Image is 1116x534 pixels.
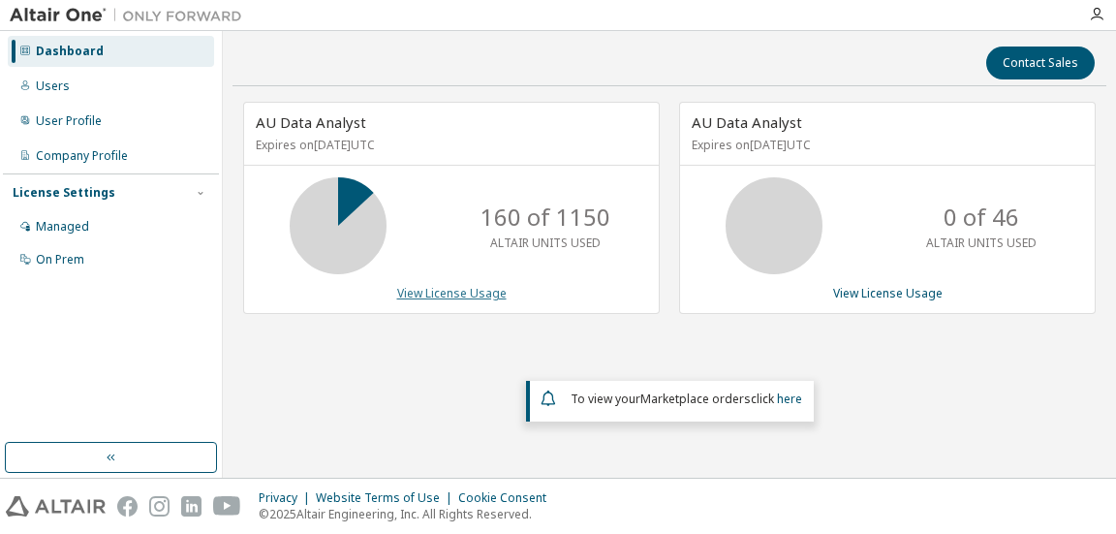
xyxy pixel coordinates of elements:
img: altair_logo.svg [6,496,106,517]
img: facebook.svg [117,496,138,517]
em: Marketplace orders [640,391,751,407]
div: On Prem [36,252,84,267]
div: License Settings [13,185,115,201]
div: Dashboard [36,44,104,59]
p: 160 of 1150 [480,201,610,234]
div: Users [36,79,70,94]
p: © 2025 Altair Engineering, Inc. All Rights Reserved. [259,506,558,522]
button: Contact Sales [986,47,1095,79]
img: youtube.svg [213,496,241,517]
img: instagram.svg [149,496,170,517]
p: ALTAIR UNITS USED [490,235,601,251]
a: here [777,391,802,407]
div: Company Profile [36,148,128,164]
p: Expires on [DATE] UTC [256,137,642,153]
span: To view your click [571,391,802,407]
div: Website Terms of Use [316,490,458,506]
span: AU Data Analyst [692,112,802,132]
img: Altair One [10,6,252,25]
div: Privacy [259,490,316,506]
div: Managed [36,219,89,235]
div: Cookie Consent [458,490,558,506]
p: 0 of 46 [944,201,1019,234]
a: View License Usage [397,285,507,301]
span: AU Data Analyst [256,112,366,132]
div: User Profile [36,113,102,129]
p: ALTAIR UNITS USED [926,235,1037,251]
img: linkedin.svg [181,496,201,517]
a: View License Usage [833,285,943,301]
p: Expires on [DATE] UTC [692,137,1078,153]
